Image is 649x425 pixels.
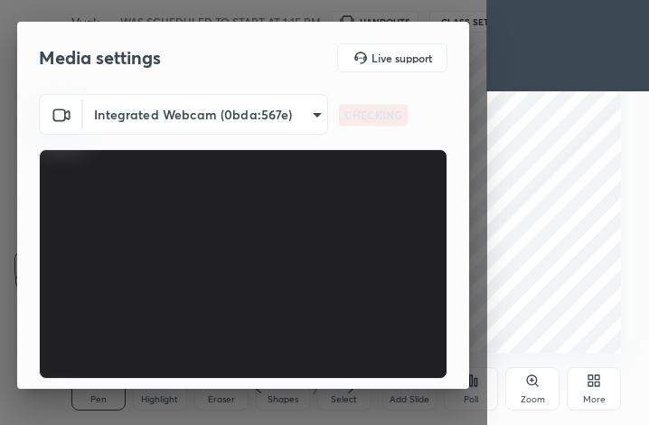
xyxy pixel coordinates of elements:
div: Zoom [521,395,545,404]
div: More [583,395,606,404]
div: Integrated Webcam (0bda:567e) [83,94,328,135]
p: CHECKING [344,107,402,123]
h2: Media settings [39,46,161,70]
h5: Live support [372,52,432,63]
